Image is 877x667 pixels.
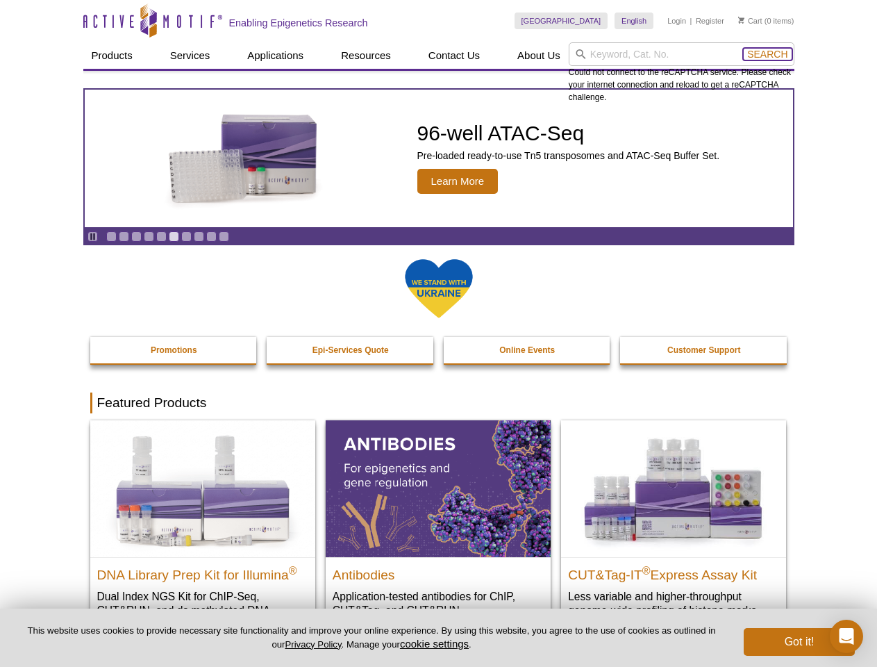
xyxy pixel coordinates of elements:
img: Your Cart [738,17,744,24]
strong: Epi-Services Quote [312,345,389,355]
a: Privacy Policy [285,639,341,650]
a: Login [667,16,686,26]
sup: ® [642,564,651,576]
a: Products [83,42,141,69]
strong: Promotions [151,345,197,355]
a: Go to slide 3 [131,231,142,242]
article: 96-well ATAC-Seq [85,90,793,227]
img: DNA Library Prep Kit for Illumina [90,420,315,557]
button: cookie settings [400,638,469,650]
a: Online Events [444,337,612,363]
img: All Antibodies [326,420,551,557]
p: Application-tested antibodies for ChIP, CUT&Tag, and CUT&RUN. [333,589,544,618]
img: We Stand With Ukraine [404,258,474,320]
img: CUT&Tag-IT® Express Assay Kit [561,420,786,557]
a: [GEOGRAPHIC_DATA] [515,13,608,29]
a: Go to slide 4 [144,231,154,242]
a: Go to slide 5 [156,231,167,242]
h2: CUT&Tag-IT Express Assay Kit [568,561,779,582]
img: Active Motif Kit photo [157,106,331,211]
span: Learn More [417,169,499,194]
p: Less variable and higher-throughput genome-wide profiling of histone marks​. [568,589,779,618]
a: Epi-Services Quote [267,337,435,363]
a: Register [696,16,724,26]
h2: 96-well ATAC-Seq [417,123,720,144]
h2: Enabling Epigenetics Research [229,17,368,29]
p: This website uses cookies to provide necessary site functionality and improve your online experie... [22,625,721,651]
a: Customer Support [620,337,788,363]
p: Pre-loaded ready-to-use Tn5 transposomes and ATAC-Seq Buffer Set. [417,149,720,162]
li: (0 items) [738,13,794,29]
a: Services [162,42,219,69]
a: Resources [333,42,399,69]
button: Got it! [744,628,855,656]
a: All Antibodies Antibodies Application-tested antibodies for ChIP, CUT&Tag, and CUT&RUN. [326,420,551,631]
a: Go to slide 7 [181,231,192,242]
strong: Customer Support [667,345,740,355]
a: Go to slide 1 [106,231,117,242]
a: Applications [239,42,312,69]
a: About Us [509,42,569,69]
div: Could not connect to the reCAPTCHA service. Please check your internet connection and reload to g... [569,42,794,104]
a: Go to slide 10 [219,231,229,242]
a: Go to slide 2 [119,231,129,242]
a: English [615,13,653,29]
a: Contact Us [420,42,488,69]
a: Active Motif Kit photo 96-well ATAC-Seq Pre-loaded ready-to-use Tn5 transposomes and ATAC-Seq Buf... [85,90,793,227]
li: | [690,13,692,29]
p: Dual Index NGS Kit for ChIP-Seq, CUT&RUN, and ds methylated DNA assays. [97,589,308,632]
span: Search [747,49,787,60]
input: Keyword, Cat. No. [569,42,794,66]
button: Search [743,48,792,60]
a: Cart [738,16,762,26]
sup: ® [289,564,297,576]
a: Toggle autoplay [87,231,98,242]
a: Go to slide 8 [194,231,204,242]
a: CUT&Tag-IT® Express Assay Kit CUT&Tag-IT®Express Assay Kit Less variable and higher-throughput ge... [561,420,786,631]
a: Promotions [90,337,258,363]
a: Go to slide 6 [169,231,179,242]
a: DNA Library Prep Kit for Illumina DNA Library Prep Kit for Illumina® Dual Index NGS Kit for ChIP-... [90,420,315,645]
strong: Online Events [499,345,555,355]
h2: DNA Library Prep Kit for Illumina [97,561,308,582]
div: Open Intercom Messenger [830,620,863,653]
a: Go to slide 9 [206,231,217,242]
h2: Featured Products [90,393,787,413]
h2: Antibodies [333,561,544,582]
